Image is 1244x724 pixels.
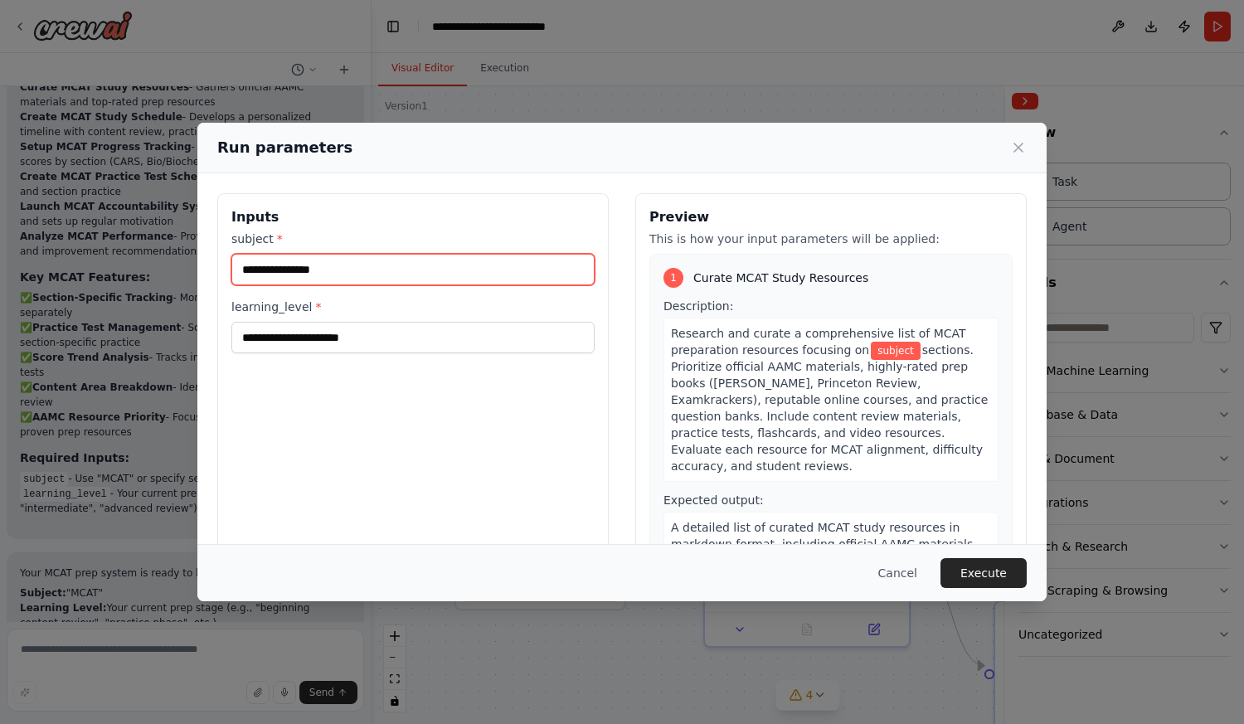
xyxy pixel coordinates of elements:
[693,270,868,286] span: Curate MCAT Study Resources
[217,136,352,159] h2: Run parameters
[663,268,683,288] div: 1
[671,521,977,617] span: A detailed list of curated MCAT study resources in markdown format, including official AAMC mater...
[663,493,764,507] span: Expected output:
[231,231,595,247] label: subject
[871,342,921,360] span: Variable: subject
[231,299,595,315] label: learning_level
[671,327,966,357] span: Research and curate a comprehensive list of MCAT preparation resources focusing on
[663,299,733,313] span: Description:
[940,558,1027,588] button: Execute
[231,207,595,227] h3: Inputs
[865,558,931,588] button: Cancel
[649,231,1013,247] p: This is how your input parameters will be applied:
[649,207,1013,227] h3: Preview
